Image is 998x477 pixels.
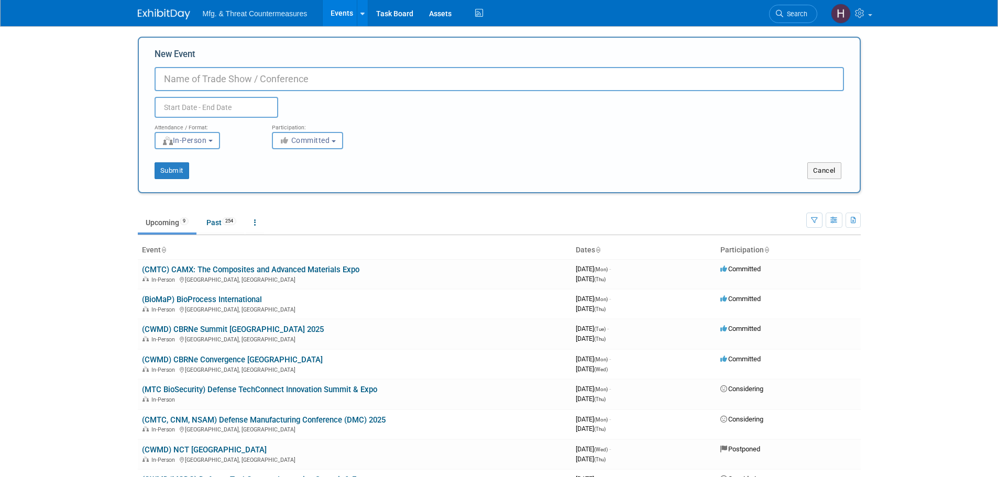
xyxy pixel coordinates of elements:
span: Mfg. & Threat Countermeasures [203,9,308,18]
span: (Thu) [594,336,606,342]
span: In-Person [151,426,178,433]
a: (CWMD) NCT [GEOGRAPHIC_DATA] [142,445,267,454]
label: New Event [155,48,195,64]
img: ExhibitDay [138,9,190,19]
span: [DATE] [576,425,606,432]
span: - [609,445,611,453]
img: In-Person Event [142,336,149,341]
div: [GEOGRAPHIC_DATA], [GEOGRAPHIC_DATA] [142,455,567,463]
span: Committed [279,136,330,145]
span: (Thu) [594,457,606,462]
div: Attendance / Format: [155,118,256,131]
span: [DATE] [576,275,606,283]
span: Committed [720,265,761,273]
a: Past254 [199,213,244,232]
button: Committed [272,132,343,149]
span: (Mon) [594,417,608,423]
th: Event [138,241,572,259]
img: In-Person Event [142,457,149,462]
button: In-Person [155,132,220,149]
span: (Thu) [594,426,606,432]
div: [GEOGRAPHIC_DATA], [GEOGRAPHIC_DATA] [142,425,567,433]
span: (Wed) [594,447,608,452]
span: - [609,415,611,423]
span: - [609,265,611,273]
a: Sort by Participation Type [764,246,769,254]
a: Search [769,5,817,23]
span: (Thu) [594,276,606,282]
span: - [609,355,611,363]
span: In-Person [151,396,178,403]
span: (Wed) [594,367,608,372]
div: [GEOGRAPHIC_DATA], [GEOGRAPHIC_DATA] [142,305,567,313]
span: (Mon) [594,386,608,392]
span: [DATE] [576,295,611,303]
a: (CWMD) CBRNe Summit [GEOGRAPHIC_DATA] 2025 [142,325,324,334]
span: In-Person [151,306,178,313]
span: Committed [720,355,761,363]
th: Dates [572,241,716,259]
span: 9 [180,217,189,225]
span: [DATE] [576,385,611,393]
span: [DATE] [576,265,611,273]
span: - [609,295,611,303]
span: 254 [222,217,236,225]
span: (Tue) [594,326,606,332]
span: Committed [720,325,761,332]
span: [DATE] [576,335,606,342]
span: (Mon) [594,357,608,362]
a: Sort by Event Name [161,246,166,254]
div: [GEOGRAPHIC_DATA], [GEOGRAPHIC_DATA] [142,275,567,283]
div: [GEOGRAPHIC_DATA], [GEOGRAPHIC_DATA] [142,335,567,343]
span: [DATE] [576,355,611,363]
span: In-Person [151,367,178,373]
img: In-Person Event [142,426,149,431]
span: [DATE] [576,445,611,453]
input: Start Date - End Date [155,97,278,118]
img: Hillary Hawkins [831,4,851,24]
input: Name of Trade Show / Conference [155,67,844,91]
img: In-Person Event [142,306,149,312]
span: (Thu) [594,306,606,312]
button: Submit [155,162,189,179]
a: (CMTC, CNM, NSAM) Defense Manufacturing Conference (DMC) 2025 [142,415,386,425]
span: (Mon) [594,296,608,302]
span: Postponed [720,445,760,453]
span: Considering [720,415,763,423]
span: [DATE] [576,325,609,332]
span: [DATE] [576,305,606,313]
div: [GEOGRAPHIC_DATA], [GEOGRAPHIC_DATA] [142,365,567,373]
span: [DATE] [576,365,608,373]
a: (BioMaP) BioProcess International [142,295,262,304]
a: (MTC BioSecurity) Defense TechConnect Innovation Summit & Expo [142,385,377,394]
span: In-Person [151,276,178,283]
img: In-Person Event [142,276,149,282]
span: (Mon) [594,267,608,272]
span: In-Person [151,457,178,463]
div: Participation: [272,118,374,131]
span: - [609,385,611,393]
span: Search [783,10,807,18]
span: [DATE] [576,395,606,403]
span: In-Person [162,136,207,145]
img: In-Person Event [142,367,149,372]
a: Upcoming9 [138,213,196,232]
span: [DATE] [576,455,606,463]
span: [DATE] [576,415,611,423]
a: (CWMD) CBRNe Convergence [GEOGRAPHIC_DATA] [142,355,323,364]
span: - [607,325,609,332]
span: (Thu) [594,396,606,402]
span: Considering [720,385,763,393]
button: Cancel [807,162,841,179]
span: In-Person [151,336,178,343]
a: (CMTC) CAMX: The Composites and Advanced Materials Expo [142,265,359,274]
span: Committed [720,295,761,303]
img: In-Person Event [142,396,149,402]
a: Sort by Start Date [595,246,600,254]
th: Participation [716,241,861,259]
